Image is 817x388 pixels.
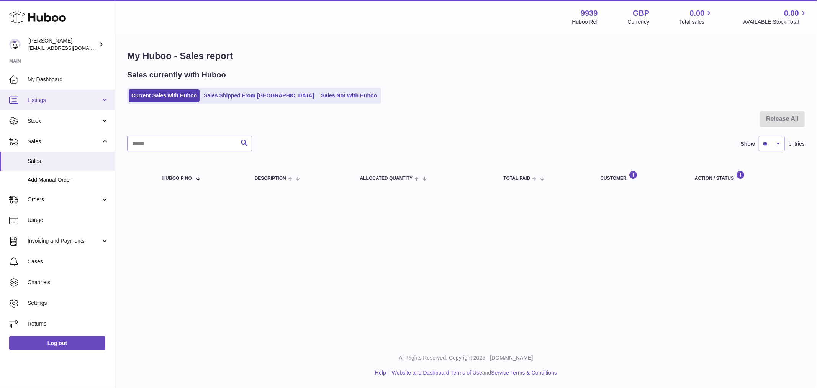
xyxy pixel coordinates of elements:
span: My Dashboard [28,76,109,83]
span: Description [255,176,286,181]
div: [PERSON_NAME] [28,37,97,52]
a: Help [375,370,386,376]
a: Service Terms & Conditions [491,370,557,376]
a: Sales Shipped From [GEOGRAPHIC_DATA] [201,89,317,102]
span: Channels [28,279,109,286]
span: Settings [28,299,109,307]
a: Log out [9,336,105,350]
label: Show [741,140,755,148]
span: entries [789,140,805,148]
strong: 9939 [581,8,598,18]
div: Action / Status [695,171,797,181]
a: Current Sales with Huboo [129,89,200,102]
a: Website and Dashboard Terms of Use [392,370,482,376]
div: Customer [601,171,679,181]
span: Invoicing and Payments [28,237,101,245]
h1: My Huboo - Sales report [127,50,805,62]
span: 0.00 [784,8,799,18]
strong: GBP [633,8,649,18]
div: Huboo Ref [572,18,598,26]
span: Sales [28,158,109,165]
span: Sales [28,138,101,145]
span: [EMAIL_ADDRESS][DOMAIN_NAME] [28,45,113,51]
h2: Sales currently with Huboo [127,70,226,80]
span: Cases [28,258,109,265]
a: 0.00 AVAILABLE Stock Total [743,8,808,26]
img: internalAdmin-9939@internal.huboo.com [9,39,21,50]
span: 0.00 [690,8,705,18]
span: Total sales [679,18,713,26]
p: All Rights Reserved. Copyright 2025 - [DOMAIN_NAME] [121,354,811,362]
span: Orders [28,196,101,203]
span: Total paid [504,176,530,181]
span: Stock [28,117,101,125]
span: Returns [28,320,109,327]
li: and [389,369,557,376]
span: Usage [28,217,109,224]
a: 0.00 Total sales [679,8,713,26]
div: Currency [628,18,650,26]
span: ALLOCATED Quantity [360,176,413,181]
span: Huboo P no [162,176,192,181]
span: AVAILABLE Stock Total [743,18,808,26]
a: Sales Not With Huboo [318,89,380,102]
span: Listings [28,97,101,104]
span: Add Manual Order [28,176,109,184]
